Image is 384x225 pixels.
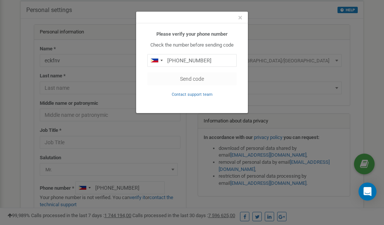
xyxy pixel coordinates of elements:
[148,54,165,66] div: Telephone country code
[147,54,237,67] input: 0905 123 4567
[172,92,213,97] small: Contact support team
[358,183,376,201] div: Open Intercom Messenger
[238,14,242,22] button: Close
[238,13,242,22] span: ×
[172,91,213,97] a: Contact support team
[147,42,237,49] p: Check the number before sending code
[156,31,228,37] b: Please verify your phone number
[147,72,237,85] button: Send code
